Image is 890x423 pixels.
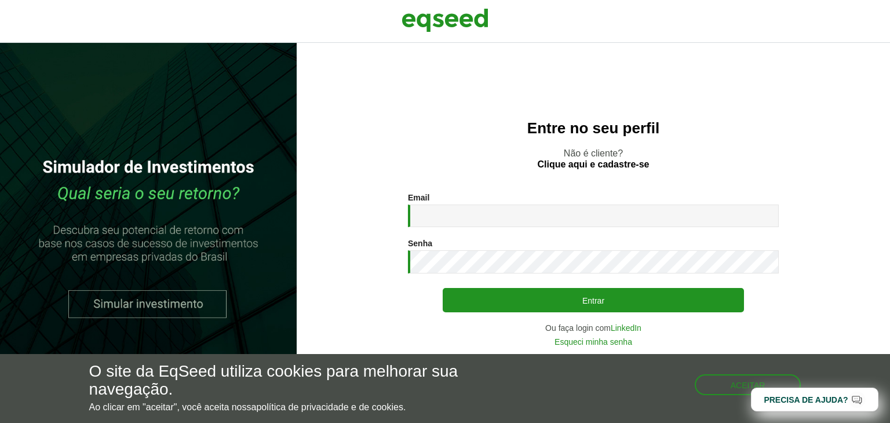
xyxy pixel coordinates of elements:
div: Ou faça login com [408,324,779,332]
a: política de privacidade e de cookies [256,403,403,412]
button: Aceitar [695,374,801,395]
button: Entrar [443,288,744,312]
h2: Entre no seu perfil [320,120,867,137]
p: Ao clicar em "aceitar", você aceita nossa . [89,402,516,413]
a: LinkedIn [611,324,641,332]
label: Senha [408,239,432,247]
p: Não é cliente? [320,148,867,170]
a: Esqueci minha senha [555,338,632,346]
img: EqSeed Logo [402,6,488,35]
label: Email [408,194,429,202]
h5: O site da EqSeed utiliza cookies para melhorar sua navegação. [89,363,516,399]
a: Clique aqui e cadastre-se [538,160,650,169]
